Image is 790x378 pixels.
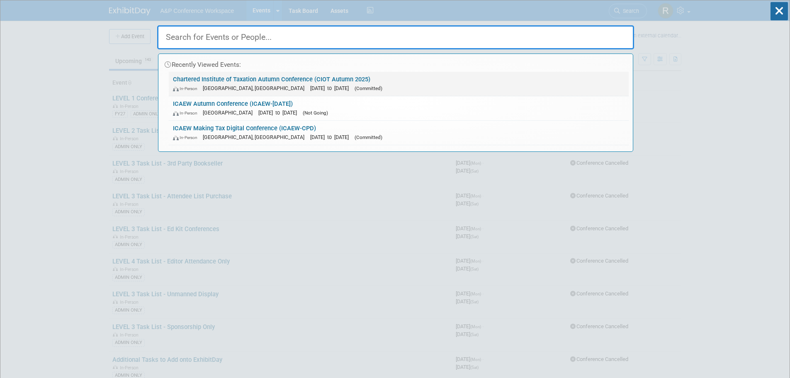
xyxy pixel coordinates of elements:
span: [GEOGRAPHIC_DATA], [GEOGRAPHIC_DATA] [203,134,309,140]
div: Recently Viewed Events: [163,54,629,72]
span: (Not Going) [303,110,328,116]
span: [GEOGRAPHIC_DATA], [GEOGRAPHIC_DATA] [203,85,309,91]
span: [DATE] to [DATE] [310,85,353,91]
span: In-Person [173,110,201,116]
span: [DATE] to [DATE] [258,110,301,116]
a: ICAEW Autumn Conference (ICAEW-[DATE]) In-Person [GEOGRAPHIC_DATA] [DATE] to [DATE] (Not Going) [169,96,629,120]
span: In-Person [173,86,201,91]
span: [DATE] to [DATE] [310,134,353,140]
a: ICAEW Making Tax Digital Conference (ICAEW-CPD) In-Person [GEOGRAPHIC_DATA], [GEOGRAPHIC_DATA] [D... [169,121,629,145]
input: Search for Events or People... [157,25,634,49]
span: (Committed) [355,85,382,91]
span: [GEOGRAPHIC_DATA] [203,110,257,116]
a: Chartered Institute of Taxation Autumn Conference (CIOT Autumn 2025) In-Person [GEOGRAPHIC_DATA],... [169,72,629,96]
span: In-Person [173,135,201,140]
span: (Committed) [355,134,382,140]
